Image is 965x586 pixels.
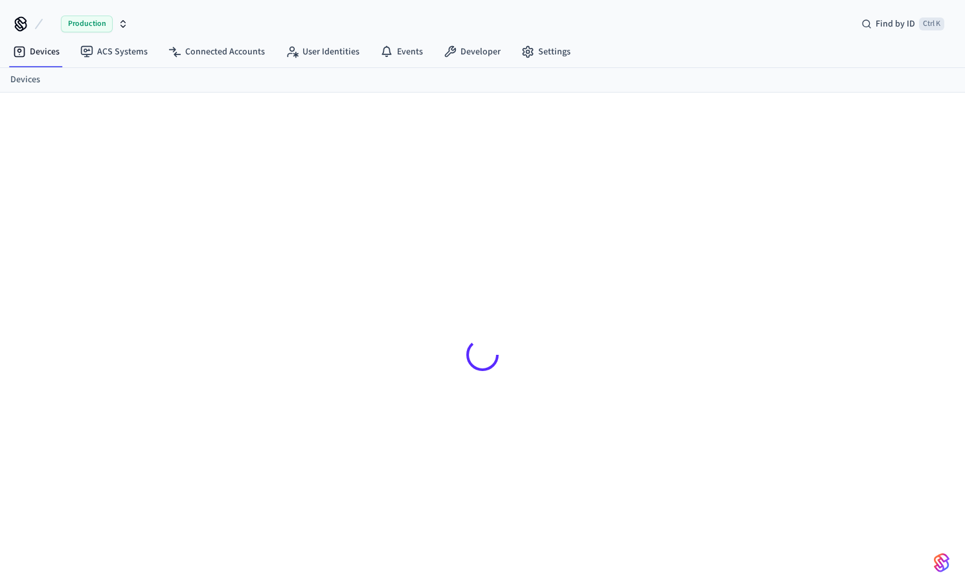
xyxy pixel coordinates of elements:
[10,73,40,87] a: Devices
[275,40,370,63] a: User Identities
[934,552,949,573] img: SeamLogoGradient.69752ec5.svg
[433,40,511,63] a: Developer
[3,40,70,63] a: Devices
[158,40,275,63] a: Connected Accounts
[851,12,955,36] div: Find by IDCtrl K
[511,40,581,63] a: Settings
[370,40,433,63] a: Events
[919,17,944,30] span: Ctrl K
[61,16,113,32] span: Production
[70,40,158,63] a: ACS Systems
[876,17,915,30] span: Find by ID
